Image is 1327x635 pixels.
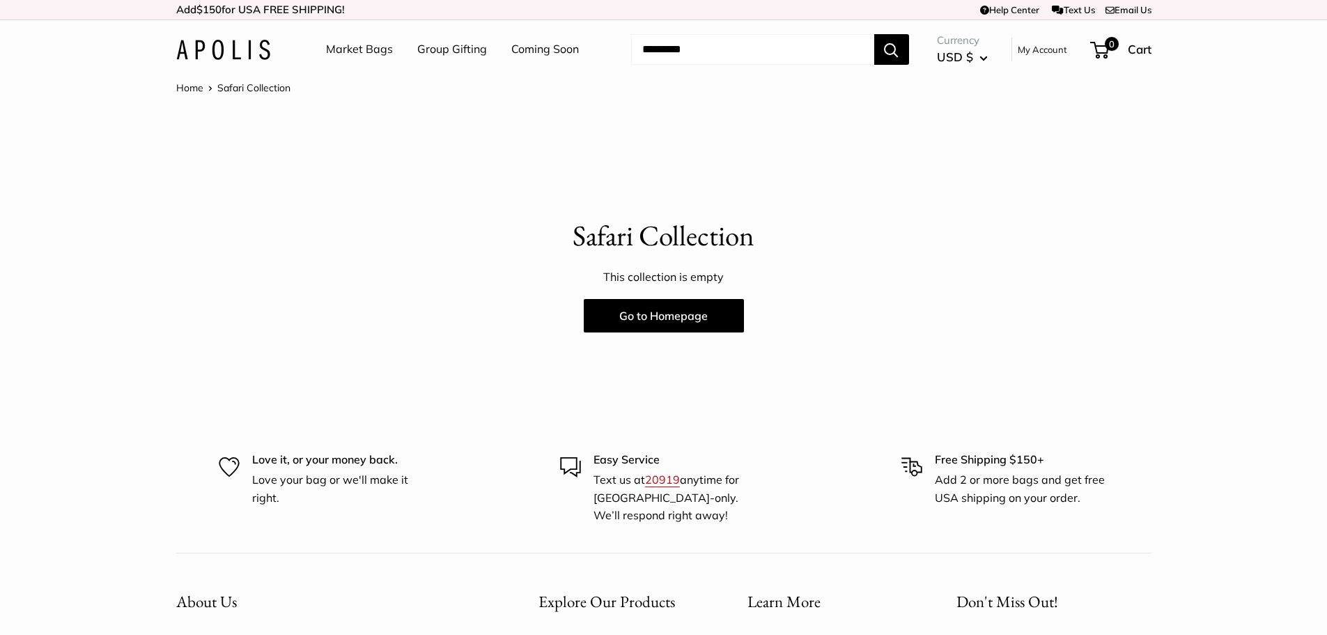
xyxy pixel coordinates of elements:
span: Explore Our Products [538,591,675,612]
a: Text Us [1052,4,1094,15]
a: Email Us [1105,4,1151,15]
span: 0 [1104,37,1118,51]
p: Love it, or your money back. [252,451,426,469]
p: Love your bag or we'll make it right. [252,471,426,507]
span: Cart [1128,42,1151,56]
a: Help Center [980,4,1039,15]
button: Explore Our Products [538,588,699,615]
button: About Us [176,588,490,615]
button: Search [874,34,909,65]
p: Don't Miss Out! [956,588,1151,615]
p: This collection is empty [176,267,1151,288]
span: Safari Collection [217,82,290,94]
button: Learn More [747,588,908,615]
button: USD $ [937,46,988,68]
p: Free Shipping $150+ [935,451,1109,469]
p: Add 2 or more bags and get free USA shipping on your order. [935,471,1109,507]
a: Go to Homepage [584,299,744,332]
a: Market Bags [326,39,393,60]
nav: Breadcrumb [176,79,290,97]
a: 0 Cart [1092,38,1151,61]
p: Easy Service [593,451,768,469]
p: Safari Collection [176,215,1151,257]
a: My Account [1018,41,1067,58]
a: 20919 [645,473,680,487]
span: USD $ [937,49,973,64]
span: $150 [196,3,222,16]
a: Home [176,82,203,94]
input: Search... [631,34,874,65]
p: Text us at anytime for [GEOGRAPHIC_DATA]-only. We’ll respond right away! [593,471,768,525]
a: Group Gifting [417,39,487,60]
span: Learn More [747,591,821,612]
img: Apolis [176,40,270,60]
span: About Us [176,591,237,612]
span: Currency [937,31,988,50]
a: Coming Soon [511,39,579,60]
